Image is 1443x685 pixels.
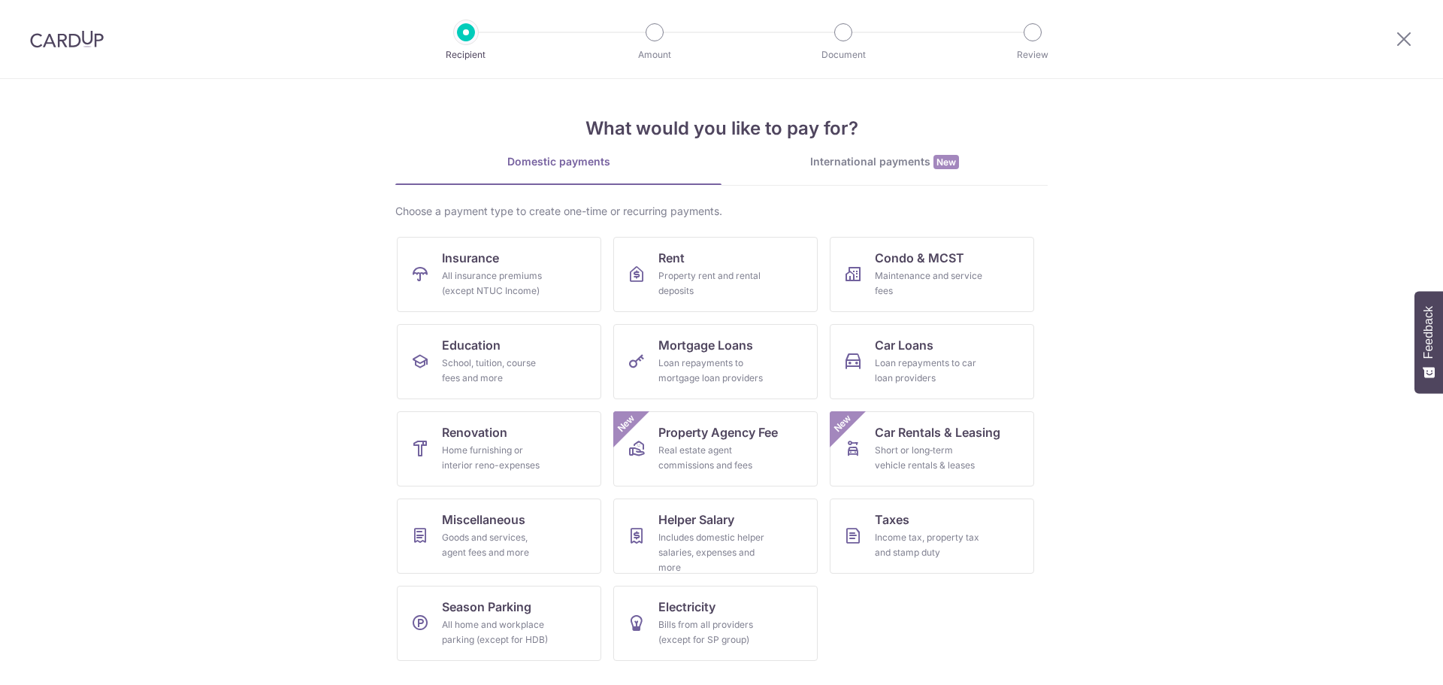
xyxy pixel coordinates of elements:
div: Maintenance and service fees [875,268,983,299]
span: Rent [658,249,685,267]
div: Loan repayments to car loan providers [875,356,983,386]
div: Home furnishing or interior reno-expenses [442,443,550,473]
button: Feedback - Show survey [1414,291,1443,393]
a: Mortgage LoansLoan repayments to mortgage loan providers [613,324,818,399]
div: Income tax, property tax and stamp duty [875,530,983,560]
span: Insurance [442,249,499,267]
span: Car Rentals & Leasing [875,423,1000,441]
span: Renovation [442,423,507,441]
div: All home and workplace parking (except for HDB) [442,617,550,647]
img: CardUp [30,30,104,48]
a: Car Rentals & LeasingShort or long‑term vehicle rentals & leasesNew [830,411,1034,486]
div: Loan repayments to mortgage loan providers [658,356,767,386]
a: RenovationHome furnishing or interior reno-expenses [397,411,601,486]
a: TaxesIncome tax, property tax and stamp duty [830,499,1034,574]
div: Bills from all providers (except for SP group) [658,617,767,647]
span: Miscellaneous [442,511,525,529]
div: Property rent and rental deposits [658,268,767,299]
h4: What would you like to pay for? [395,115,1048,142]
span: Season Parking [442,598,531,616]
a: Condo & MCSTMaintenance and service fees [830,237,1034,312]
div: International payments [721,154,1048,170]
span: Feedback [1422,306,1435,359]
span: New [933,155,959,169]
div: School, tuition, course fees and more [442,356,550,386]
div: Domestic payments [395,154,721,169]
span: Car Loans [875,336,933,354]
p: Review [977,47,1088,62]
span: Condo & MCST [875,249,964,267]
a: ElectricityBills from all providers (except for SP group) [613,586,818,661]
div: Goods and services, agent fees and more [442,530,550,560]
a: Car LoansLoan repayments to car loan providers [830,324,1034,399]
p: Amount [599,47,710,62]
span: New [830,411,855,436]
span: Property Agency Fee [658,423,778,441]
p: Recipient [410,47,522,62]
a: Property Agency FeeReal estate agent commissions and feesNew [613,411,818,486]
div: Short or long‑term vehicle rentals & leases [875,443,983,473]
a: Helper SalaryIncludes domestic helper salaries, expenses and more [613,499,818,574]
div: Choose a payment type to create one-time or recurring payments. [395,204,1048,219]
a: EducationSchool, tuition, course fees and more [397,324,601,399]
a: RentProperty rent and rental deposits [613,237,818,312]
span: Electricity [658,598,715,616]
span: Taxes [875,511,909,529]
a: Season ParkingAll home and workplace parking (except for HDB) [397,586,601,661]
span: Helper Salary [658,511,734,529]
span: New [614,411,639,436]
div: All insurance premiums (except NTUC Income) [442,268,550,299]
a: InsuranceAll insurance premiums (except NTUC Income) [397,237,601,312]
span: Education [442,336,501,354]
iframe: Opens a widget where you can find more information [1347,640,1428,677]
div: Real estate agent commissions and fees [658,443,767,473]
a: MiscellaneousGoods and services, agent fees and more [397,499,601,574]
p: Document [788,47,899,62]
span: Mortgage Loans [658,336,753,354]
div: Includes domestic helper salaries, expenses and more [658,530,767,575]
